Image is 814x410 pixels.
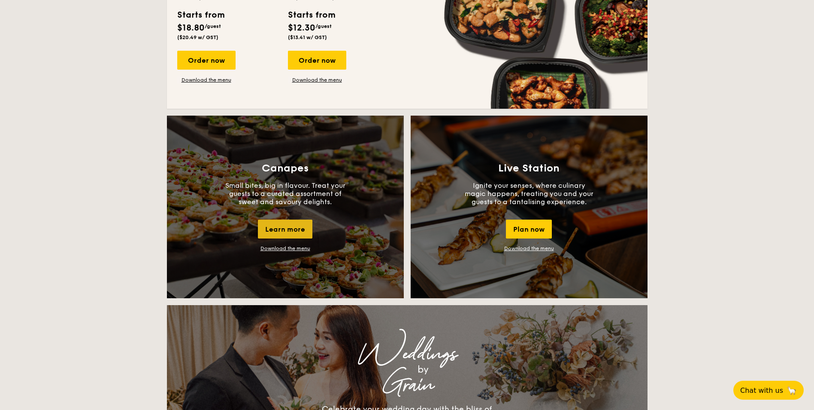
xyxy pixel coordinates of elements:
[506,220,552,239] div: Plan now
[288,34,327,40] span: ($13.41 w/ GST)
[177,51,236,70] div: Order now
[498,162,560,174] h3: Live Station
[205,23,221,29] span: /guest
[177,34,218,40] span: ($20.49 w/ GST)
[221,181,350,206] p: Small bites, big in flavour. Treat your guests to a curated assortment of sweet and savoury delig...
[465,181,593,206] p: Ignite your senses, where culinary magic happens, treating you and your guests to a tantalising e...
[740,386,783,395] span: Chat with us
[733,381,804,400] button: Chat with us🦙
[288,76,346,83] a: Download the menu
[242,346,572,362] div: Weddings
[504,245,554,251] a: Download the menu
[177,9,224,21] div: Starts from
[177,23,205,33] span: $18.80
[288,9,335,21] div: Starts from
[288,51,346,70] div: Order now
[177,76,236,83] a: Download the menu
[787,386,797,395] span: 🦙
[242,377,572,393] div: Grain
[288,23,315,33] span: $12.30
[274,362,572,377] div: by
[260,245,310,251] a: Download the menu
[258,220,312,239] div: Learn more
[315,23,332,29] span: /guest
[262,162,309,174] h3: Canapes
